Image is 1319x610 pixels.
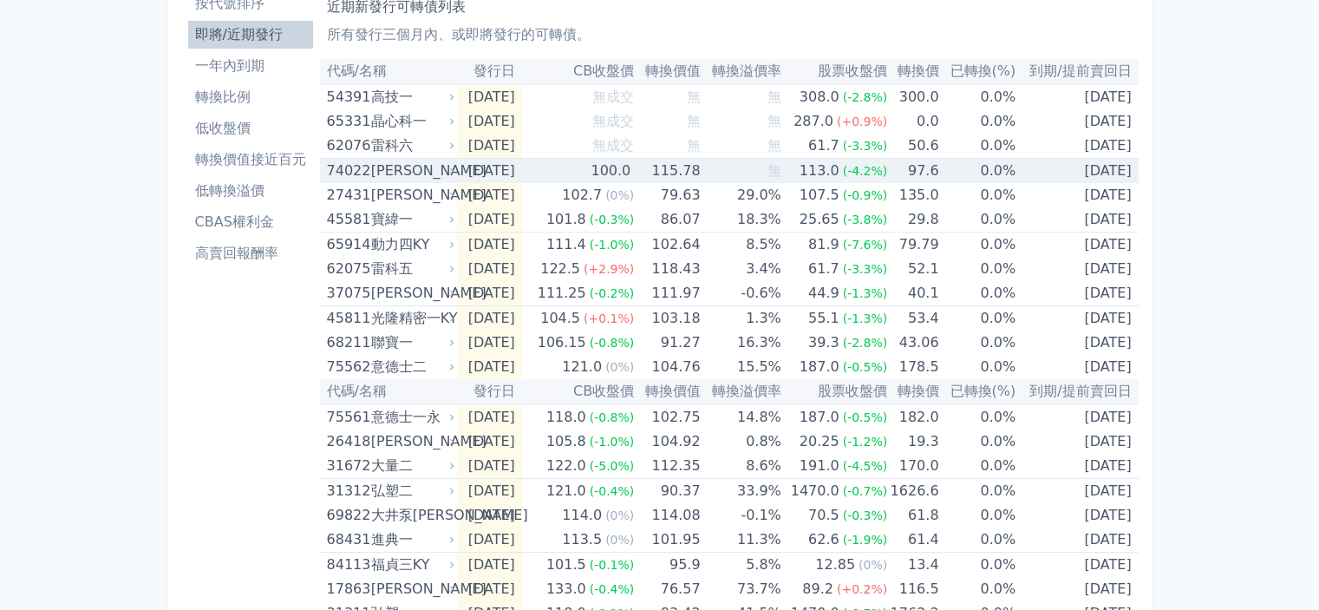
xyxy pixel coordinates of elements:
[1015,577,1138,601] td: [DATE]
[887,281,938,306] td: 40.1
[457,331,521,355] td: [DATE]
[805,134,843,158] div: 61.7
[605,360,634,374] span: (0%)
[371,331,451,355] div: 聯寶一
[887,109,938,134] td: 0.0
[457,84,521,109] td: [DATE]
[634,454,700,479] td: 112.35
[584,262,634,276] span: (+2.9%)
[371,503,451,528] div: 大井泵[PERSON_NAME]
[843,336,888,350] span: (-2.8%)
[634,355,700,379] td: 104.76
[1015,109,1138,134] td: [DATE]
[887,59,938,84] th: 轉換價
[700,503,780,528] td: -0.1%
[590,459,635,473] span: (-5.0%)
[543,405,590,430] div: 118.0
[843,262,888,276] span: (-3.3%)
[634,207,700,233] td: 86.07
[938,281,1015,306] td: 0.0%
[457,479,521,504] td: [DATE]
[371,159,451,183] div: [PERSON_NAME]
[371,479,451,503] div: 弘塑二
[805,503,843,528] div: 70.5
[605,188,634,202] span: (0%)
[843,484,888,498] span: (-0.7%)
[887,479,938,504] td: 1626.6
[371,577,451,601] div: [PERSON_NAME]
[938,84,1015,109] td: 0.0%
[188,177,313,205] a: 低轉換溢價
[371,454,451,478] div: 大量二
[887,528,938,553] td: 61.4
[887,553,938,578] td: 13.4
[843,164,888,178] span: (-4.2%)
[1015,183,1138,207] td: [DATE]
[1015,355,1138,379] td: [DATE]
[634,281,700,306] td: 111.97
[371,306,451,331] div: 光隆精密一KY
[790,109,837,134] div: 287.0
[700,281,780,306] td: -0.6%
[938,577,1015,601] td: 0.0%
[1015,257,1138,281] td: [DATE]
[700,577,780,601] td: 73.7%
[592,89,634,105] span: 無成交
[796,355,843,379] div: 187.0
[938,159,1015,184] td: 0.0%
[700,553,780,578] td: 5.8%
[634,528,700,553] td: 101.95
[1015,84,1138,109] td: [DATE]
[188,180,313,201] li: 低轉換溢價
[887,404,938,430] td: 182.0
[457,577,521,601] td: [DATE]
[843,533,888,547] span: (-1.9%)
[457,503,521,528] td: [DATE]
[887,207,938,233] td: 29.8
[327,355,367,379] div: 75562
[590,410,635,424] span: (-0.8%)
[938,183,1015,207] td: 0.0%
[188,21,313,49] a: 即將/近期發行
[700,233,780,258] td: 8.5%
[327,430,367,454] div: 26418
[327,503,367,528] div: 69822
[887,379,938,404] th: 轉換價
[457,257,521,281] td: [DATE]
[587,159,634,183] div: 100.0
[1015,430,1138,454] td: [DATE]
[843,90,888,104] span: (-2.8%)
[938,257,1015,281] td: 0.0%
[590,213,635,226] span: (-0.3%)
[887,159,938,184] td: 97.6
[188,243,313,264] li: 高賣回報酬率
[781,59,887,84] th: 股票收盤價
[327,331,367,355] div: 68211
[938,454,1015,479] td: 0.0%
[1015,233,1138,258] td: [DATE]
[938,109,1015,134] td: 0.0%
[605,508,634,522] span: (0%)
[457,430,521,454] td: [DATE]
[634,404,700,430] td: 102.75
[188,87,313,108] li: 轉換比例
[457,109,521,134] td: [DATE]
[634,59,700,84] th: 轉換價值
[700,430,780,454] td: 0.8%
[1015,404,1138,430] td: [DATE]
[543,430,590,454] div: 105.8
[799,577,837,601] div: 89.2
[558,528,605,552] div: 113.5
[767,89,781,105] span: 無
[457,134,521,159] td: [DATE]
[887,577,938,601] td: 116.5
[1015,503,1138,528] td: [DATE]
[592,137,634,154] span: 無成交
[371,109,451,134] div: 晶心科一
[457,159,521,184] td: [DATE]
[843,410,888,424] span: (-0.5%)
[700,257,780,281] td: 3.4%
[805,257,843,281] div: 61.7
[938,306,1015,331] td: 0.0%
[938,404,1015,430] td: 0.0%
